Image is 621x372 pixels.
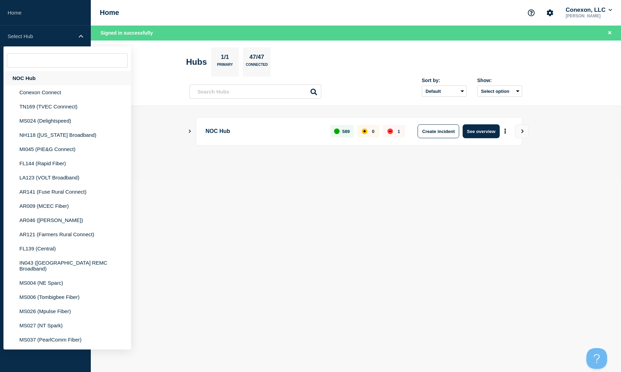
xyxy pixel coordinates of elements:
li: FL144 (Rapid Fiber) [3,156,131,170]
li: NH118 ([US_STATE] Broadband) [3,128,131,142]
li: MS004 (NE Sparc) [3,276,131,290]
button: Account settings [543,6,557,20]
p: NOC Hub [205,124,322,138]
div: Sort by: [422,78,467,83]
button: See overview [463,124,499,138]
h2: Hubs [186,57,207,67]
button: Support [524,6,539,20]
p: Connected [246,63,268,70]
p: 1 [397,129,400,134]
div: up [334,129,340,134]
li: MS026 (Mpulse Fiber) [3,304,131,318]
p: 589 [342,129,350,134]
p: Primary [217,63,233,70]
button: Show Connected Hubs [188,129,192,134]
button: Select option [477,86,522,97]
li: AR046 ([PERSON_NAME]) [3,213,131,227]
p: 47/47 [247,54,267,63]
li: MS024 (Delightspeed) [3,114,131,128]
p: 0 [372,129,374,134]
li: AR121 (Farmers Rural Connect) [3,227,131,241]
select: Sort by [422,86,467,97]
li: LA123 (VOLT Broadband) [3,170,131,185]
button: View [515,124,529,138]
p: Select Hub [8,33,74,39]
li: MI045 (PIE&G Connect) [3,142,131,156]
div: affected [362,129,367,134]
h1: Home [100,9,119,17]
li: IN043 ([GEOGRAPHIC_DATA] REMC Broadband) [3,256,131,276]
li: AR141 (Fuse Rural Connect) [3,185,131,199]
div: down [387,129,393,134]
li: MS027 (NT Spark) [3,318,131,333]
div: NOC Hub [3,71,131,85]
button: Conexon, LLC [564,7,613,14]
li: MS037 (PearlComm Fiber) [3,333,131,347]
input: Search Hubs [190,85,321,99]
iframe: Help Scout Beacon - Open [586,348,607,369]
li: MS006 (Tombigbee Fiber) [3,290,131,304]
button: More actions [501,125,510,138]
li: AR009 (MCEC Fiber) [3,199,131,213]
p: [PERSON_NAME] [564,14,613,18]
p: 1/1 [218,54,232,63]
button: Create incident [418,124,459,138]
li: FL139 (Central) [3,241,131,256]
div: Show: [477,78,522,83]
li: Conexon Connect [3,85,131,99]
span: Signed in successfully [100,30,153,36]
button: Close banner [605,29,614,37]
li: TN169 (TVEC Connnect) [3,99,131,114]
